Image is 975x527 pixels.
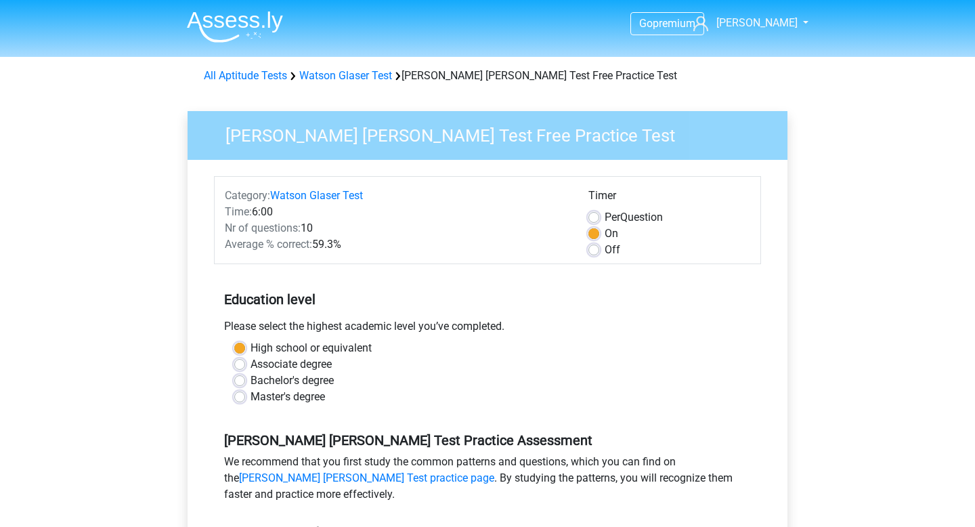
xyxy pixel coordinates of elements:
[214,318,761,340] div: Please select the highest academic level you’ve completed.
[688,15,799,31] a: [PERSON_NAME]
[605,211,620,224] span: Per
[639,17,653,30] span: Go
[653,17,695,30] span: premium
[215,236,578,253] div: 59.3%
[215,220,578,236] div: 10
[209,120,777,146] h3: [PERSON_NAME] [PERSON_NAME] Test Free Practice Test
[605,226,618,242] label: On
[716,16,798,29] span: [PERSON_NAME]
[251,389,325,405] label: Master's degree
[251,373,334,389] label: Bachelor's degree
[225,222,301,234] span: Nr of questions:
[198,68,777,84] div: [PERSON_NAME] [PERSON_NAME] Test Free Practice Test
[251,356,332,373] label: Associate degree
[605,242,620,258] label: Off
[299,69,392,82] a: Watson Glaser Test
[224,432,751,448] h5: [PERSON_NAME] [PERSON_NAME] Test Practice Assessment
[251,340,372,356] label: High school or equivalent
[224,286,751,313] h5: Education level
[605,209,663,226] label: Question
[187,11,283,43] img: Assessly
[215,204,578,220] div: 6:00
[225,238,312,251] span: Average % correct:
[270,189,363,202] a: Watson Glaser Test
[239,471,494,484] a: [PERSON_NAME] [PERSON_NAME] Test practice page
[225,189,270,202] span: Category:
[214,454,761,508] div: We recommend that you first study the common patterns and questions, which you can find on the . ...
[588,188,750,209] div: Timer
[631,14,703,33] a: Gopremium
[204,69,287,82] a: All Aptitude Tests
[225,205,252,218] span: Time:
